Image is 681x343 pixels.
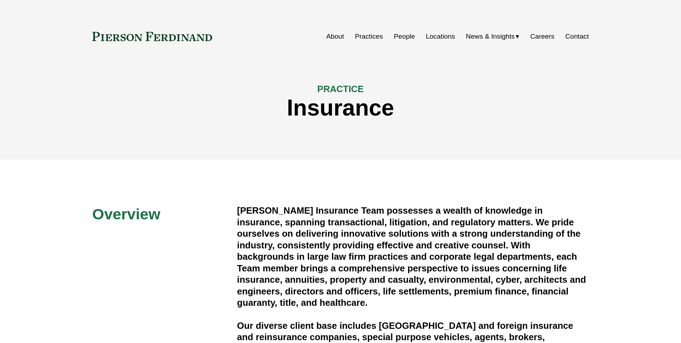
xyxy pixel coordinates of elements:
[92,206,160,223] span: Overview
[237,205,589,308] h4: [PERSON_NAME] Insurance Team possesses a wealth of knowledge in insurance, spanning transactional...
[326,30,344,43] a: About
[355,30,383,43] a: Practices
[466,30,520,43] a: folder dropdown
[530,30,554,43] a: Careers
[92,95,589,121] h1: Insurance
[466,30,515,43] span: News & Insights
[317,84,364,94] span: PRACTICE
[426,30,455,43] a: Locations
[394,30,415,43] a: People
[565,30,589,43] a: Contact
